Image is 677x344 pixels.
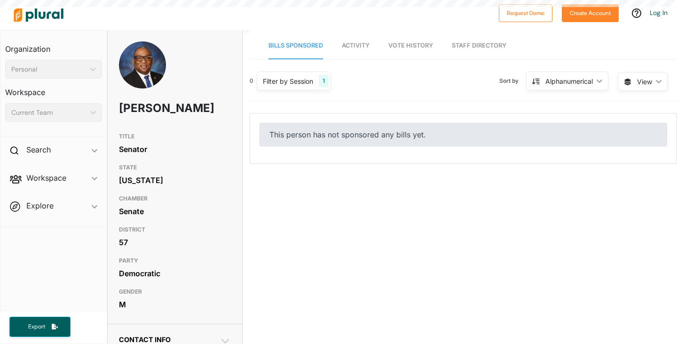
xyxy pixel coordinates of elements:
h3: STATE [119,162,231,173]
span: Contact Info [119,336,171,344]
button: Create Account [562,4,619,22]
span: Bills Sponsored [268,42,323,49]
div: Alphanumerical [545,76,593,86]
a: Request Demo [499,8,552,17]
h3: PARTY [119,255,231,266]
span: Sort by [499,77,526,85]
span: Activity [342,42,370,49]
h3: TITLE [119,131,231,142]
span: Vote History [388,42,433,49]
div: Filter by Session [263,76,313,86]
h2: Search [26,144,51,155]
div: This person has not sponsored any bills yet. [260,123,667,146]
div: Senate [119,204,231,218]
button: Export [9,317,71,337]
h3: Workspace [5,79,102,99]
div: Senator [119,142,231,156]
h1: [PERSON_NAME] [119,94,186,122]
a: Log In [650,8,668,17]
div: Current Team [11,108,87,118]
img: Headshot of Christopher Belt [119,41,166,107]
div: 1 [319,75,329,87]
div: Democratic [119,266,231,280]
h3: Organization [5,35,102,56]
div: [US_STATE] [119,173,231,187]
div: 0 [250,77,253,85]
h3: DISTRICT [119,224,231,235]
a: Activity [342,32,370,59]
h3: GENDER [119,286,231,297]
div: 57 [119,235,231,249]
button: Request Demo [499,4,552,22]
div: Personal [11,64,87,74]
a: Staff Directory [452,32,506,59]
a: Bills Sponsored [268,32,323,59]
a: Create Account [562,8,619,17]
h3: CHAMBER [119,193,231,204]
span: View [637,77,652,87]
span: Export [22,323,52,331]
div: M [119,297,231,312]
a: Vote History [388,32,433,59]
